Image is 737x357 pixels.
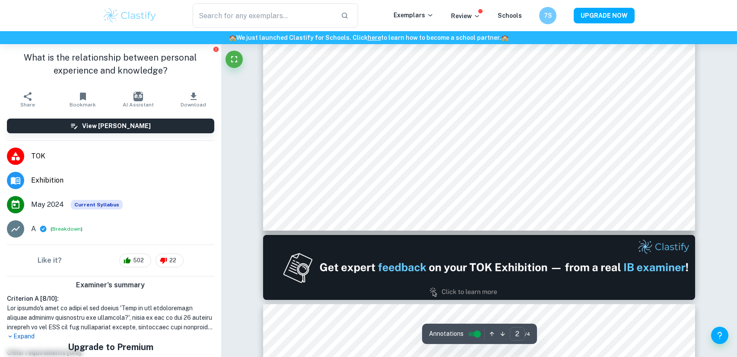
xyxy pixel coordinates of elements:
[55,87,111,112] button: Bookmark
[498,12,522,19] a: Schools
[181,102,206,108] span: Download
[20,102,35,108] span: Share
[71,200,123,209] span: Current Syllabus
[71,200,123,209] div: This exemplar is based on the current syllabus. Feel free to refer to it for inspiration/ideas wh...
[213,46,219,52] button: Report issue
[7,51,214,77] h1: What is the relationship between personal experience and knowledge?
[7,294,214,303] h6: Criterion A [ 8 / 10 ]:
[193,3,334,28] input: Search for any exemplars...
[3,280,218,290] h6: Examiner's summary
[7,119,214,133] button: View [PERSON_NAME]
[7,332,214,341] p: Expand
[394,10,434,20] p: Exemplars
[543,11,553,20] h6: 7S
[31,224,36,234] p: A
[31,151,214,161] span: TOK
[82,121,151,131] h6: View [PERSON_NAME]
[539,7,556,24] button: 7S
[574,8,635,23] button: UPGRADE NOW
[711,327,728,344] button: Help and Feedback
[166,87,221,112] button: Download
[133,92,143,101] img: AI Assistant
[368,34,381,41] a: here
[51,341,171,354] h5: Upgrade to Premium
[451,11,480,21] p: Review
[31,199,64,210] span: May 2024
[102,7,157,24] img: Clastify logo
[51,225,83,233] span: ( )
[111,87,166,112] button: AI Assistant
[31,175,214,186] span: Exhibition
[52,225,81,233] button: Breakdown
[525,330,530,338] span: / 4
[501,34,508,41] span: 🏫
[2,33,735,42] h6: We just launched Clastify for Schools. Click to learn how to become a school partner.
[119,254,151,267] div: 502
[429,329,464,338] span: Annotations
[128,256,149,265] span: 502
[263,235,695,300] img: Ad
[7,303,214,332] h1: Lor ipsumdo's amet co adipi el sed doeius 'Temp in utl etdoloremagn aliquae adminimv quisnostru e...
[165,256,181,265] span: 22
[229,34,236,41] span: 🏫
[226,51,243,68] button: Fullscreen
[38,255,62,266] h6: Like it?
[156,254,184,267] div: 22
[70,102,96,108] span: Bookmark
[123,102,154,108] span: AI Assistant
